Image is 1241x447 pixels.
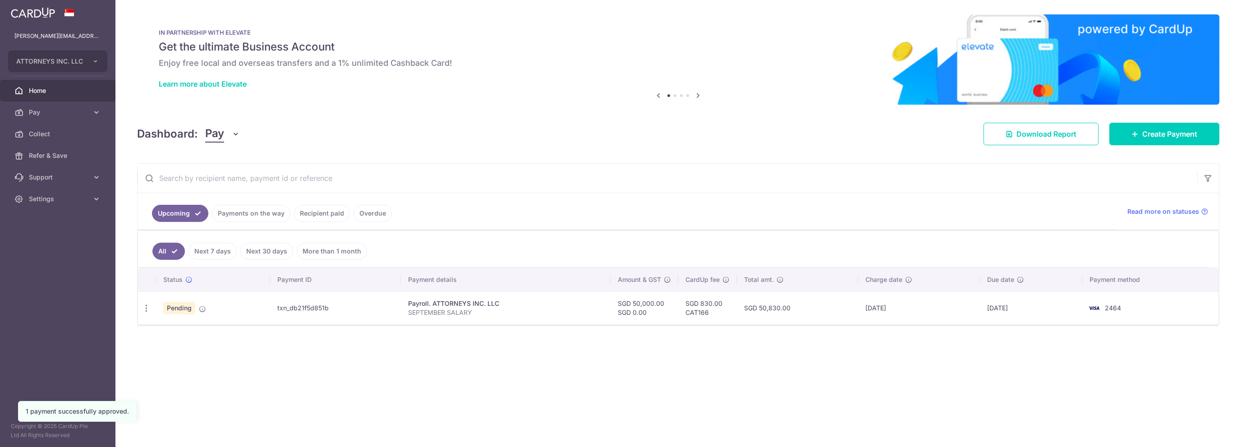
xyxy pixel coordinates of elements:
img: Renovation banner [137,14,1219,105]
button: Pay [205,125,240,143]
td: [DATE] [980,291,1082,324]
div: Payroll. ATTORNEYS INC. LLC [408,299,603,308]
p: [PERSON_NAME][EMAIL_ADDRESS][DOMAIN_NAME] [14,32,101,41]
img: Bank Card [1085,303,1103,313]
a: Upcoming [152,205,208,222]
span: Due date [987,275,1014,284]
span: Pay [205,125,224,143]
span: Download Report [1016,129,1076,139]
th: Payment method [1082,268,1218,291]
span: Collect [29,129,88,138]
a: Recipient paid [294,205,350,222]
a: Learn more about Elevate [159,79,247,88]
td: SGD 50,000.00 SGD 0.00 [611,291,678,324]
h5: Get the ultimate Business Account [159,40,1198,54]
span: ATTORNEYS INC. LLC [16,57,83,66]
span: Home [29,86,88,95]
p: SEPTEMBER SALARY [408,308,603,317]
th: Payment ID [270,268,401,291]
span: Pay [29,108,88,117]
a: Payments on the way [212,205,290,222]
span: Total amt. [744,275,774,284]
span: Create Payment [1142,129,1197,139]
span: Refer & Save [29,151,88,160]
th: Payment details [401,268,611,291]
td: SGD 830.00 CAT166 [678,291,737,324]
span: Settings [29,194,88,203]
span: Pending [163,302,195,314]
span: Charge date [865,275,902,284]
input: Search by recipient name, payment id or reference [138,164,1197,193]
h4: Dashboard: [137,126,198,142]
a: Read more on statuses [1127,207,1208,216]
h6: Enjoy free local and overseas transfers and a 1% unlimited Cashback Card! [159,58,1198,69]
p: IN PARTNERSHIP WITH ELEVATE [159,29,1198,36]
img: CardUp [11,7,55,18]
span: CardUp fee [685,275,720,284]
a: All [152,243,185,260]
span: 2464 [1105,304,1121,312]
a: More than 1 month [297,243,367,260]
div: 1 payment successfully approved. [26,407,129,416]
a: Overdue [354,205,392,222]
span: Status [163,275,183,284]
a: Download Report [984,123,1099,145]
span: Support [29,173,88,182]
td: SGD 50,830.00 [737,291,858,324]
a: Next 7 days [188,243,237,260]
span: Read more on statuses [1127,207,1199,216]
a: Create Payment [1109,123,1219,145]
span: Amount & GST [618,275,661,284]
button: ATTORNEYS INC. LLC [8,51,107,72]
a: Next 30 days [240,243,293,260]
td: [DATE] [858,291,980,324]
td: txn_db21f5d851b [270,291,401,324]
